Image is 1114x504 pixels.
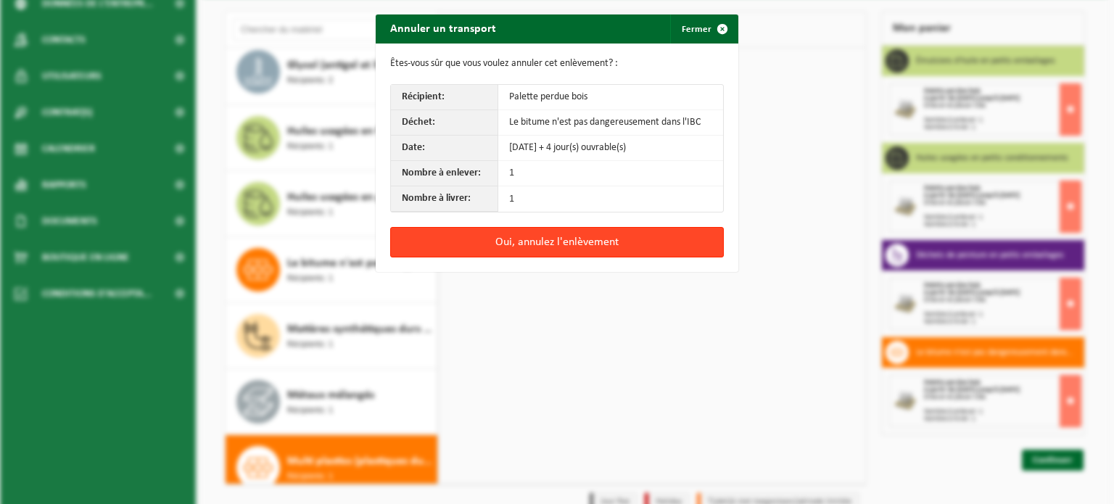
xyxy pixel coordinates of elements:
th: Date: [391,136,498,161]
th: Nombre à livrer: [391,186,498,212]
td: 1 [498,186,723,212]
th: Nombre à enlever: [391,161,498,186]
button: Oui, annulez l'enlèvement [390,227,724,257]
h2: Annuler un transport [376,15,511,42]
td: Palette perdue bois [498,85,723,110]
td: 1 [498,161,723,186]
th: Récipient: [391,85,498,110]
button: Fermer [670,15,737,44]
th: Déchet: [391,110,498,136]
p: Êtes-vous sûr que vous voulez annuler cet enlèvement? : [390,58,724,70]
td: [DATE] + 4 jour(s) ouvrable(s) [498,136,723,161]
td: Le bitume n'est pas dangereusement dans l'IBC [498,110,723,136]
